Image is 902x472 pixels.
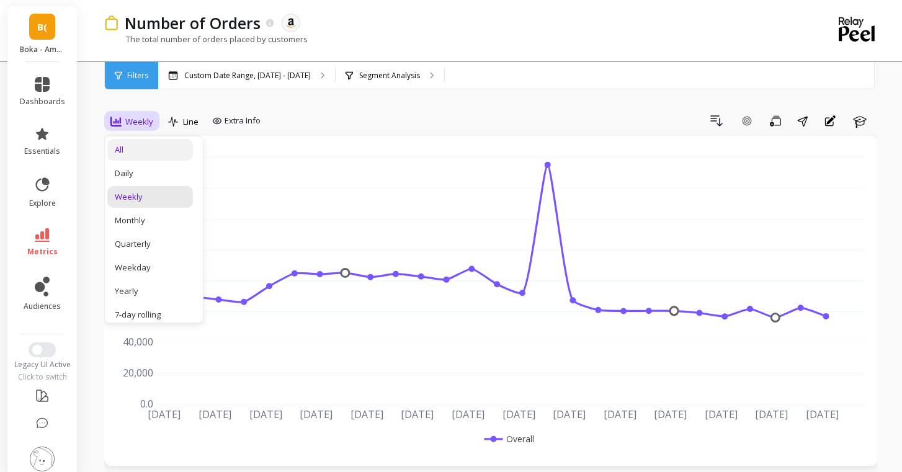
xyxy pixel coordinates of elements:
span: explore [29,198,56,208]
div: Monthly [115,215,185,226]
span: metrics [27,247,58,257]
p: Boka - Amazon (Essor) [20,45,65,55]
div: All [115,144,185,156]
span: Extra Info [225,115,261,127]
div: Click to switch [7,372,78,382]
div: Quarterly [115,238,185,250]
img: profile picture [30,447,55,471]
span: Filters [127,71,148,81]
div: Weekday [115,262,185,274]
span: dashboards [20,97,65,107]
span: audiences [24,301,61,311]
button: Switch to New UI [29,342,56,357]
span: Weekly [125,116,153,128]
div: Legacy UI Active [7,360,78,370]
p: The total number of orders placed by customers [104,33,308,45]
p: Custom Date Range, [DATE] - [DATE] [184,71,311,81]
div: Daily [115,167,185,179]
span: essentials [24,146,60,156]
div: Yearly [115,285,185,297]
p: Segment Analysis [359,71,420,81]
img: header icon [104,16,118,31]
p: Number of Orders [125,12,261,33]
div: 7-day rolling [115,309,185,321]
span: Line [183,116,199,128]
span: B( [37,20,47,34]
img: api.amazon.svg [285,17,297,29]
div: Weekly [115,191,185,203]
